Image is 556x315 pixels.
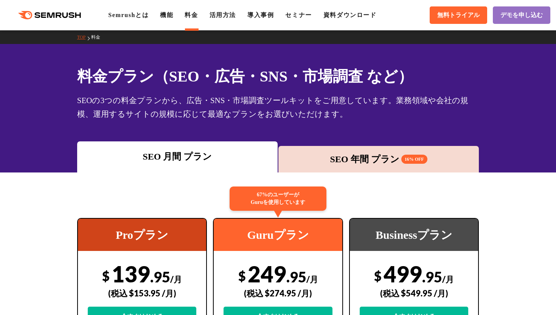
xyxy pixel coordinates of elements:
[285,12,312,18] a: セミナー
[91,34,106,40] a: 料金
[88,280,197,307] div: (税込 $153.95 /月)
[360,280,469,307] div: (税込 $549.95 /月)
[230,186,326,211] div: 67%のユーザーが Guruを使用しています
[108,12,149,18] a: Semrushとは
[224,280,332,307] div: (税込 $274.95 /月)
[422,268,442,285] span: .95
[430,6,487,24] a: 無料トライアル
[81,150,274,163] div: SEO 月間 プラン
[185,12,198,18] a: 料金
[170,274,182,284] span: /月
[78,219,207,251] div: Proプラン
[374,268,382,284] span: $
[247,12,274,18] a: 導入事例
[210,12,236,18] a: 活用方法
[401,155,427,164] span: 16% OFF
[77,94,479,121] div: SEOの3つの料金プランから、広告・SNS・市場調査ツールキットをご用意しています。業務領域や会社の規模、運用するサイトの規模に応じて最適なプランをお選びいただけます。
[238,268,246,284] span: $
[493,6,550,24] a: デモを申し込む
[77,65,479,88] h1: 料金プラン（SEO・広告・SNS・市場調査 など）
[442,274,454,284] span: /月
[306,274,318,284] span: /月
[77,34,91,40] a: TOP
[286,268,306,285] span: .95
[323,12,377,18] a: 資料ダウンロード
[102,268,110,284] span: $
[282,152,475,166] div: SEO 年間 プラン
[214,219,342,251] div: Guruプラン
[437,11,480,19] span: 無料トライアル
[150,268,170,285] span: .95
[350,219,478,251] div: Businessプラン
[160,12,173,18] a: 機能
[500,11,543,19] span: デモを申し込む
